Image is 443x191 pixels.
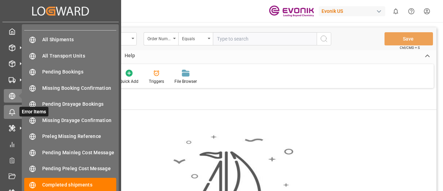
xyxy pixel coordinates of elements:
[119,50,140,62] div: Help
[24,81,116,95] a: Missing Booking Confirmation
[400,45,420,50] span: Ctrl/CMD + S
[119,78,138,85] div: Quick Add
[42,52,117,60] span: All Transport Units
[24,130,116,143] a: Preleg Missing Reference
[42,101,117,108] span: Pending Drayage Bookings
[42,181,117,189] span: Completed shipments
[144,32,178,45] button: open menu
[404,3,419,19] button: Help Center
[319,5,388,18] button: Evonik US
[42,133,117,140] span: Preleg Missing Reference
[42,36,117,43] span: All Shipments
[42,165,117,172] span: Pending Preleg Cost Message
[213,32,317,45] input: Type to search
[385,32,433,45] button: Save
[182,34,206,42] div: Equals
[4,25,117,38] a: My Cockpit
[24,146,116,159] a: Pending Mainleg Cost Message
[174,78,197,85] div: File Browser
[319,6,385,16] div: Evonik US
[388,3,404,19] button: show 0 new notifications
[178,32,213,45] button: open menu
[147,34,171,42] div: Order Number
[24,162,116,175] a: Pending Preleg Cost Message
[42,117,117,124] span: Missing Drayage Confirmation
[24,97,116,111] a: Pending Drayage Bookings
[42,85,117,92] span: Missing Booking Confirmation
[24,65,116,79] a: Pending Bookings
[24,33,116,46] a: All Shipments
[4,154,117,167] a: Transport Planner
[42,149,117,156] span: Pending Mainleg Cost Message
[4,170,117,183] a: Document Management
[149,78,164,85] div: Triggers
[317,32,331,45] button: search button
[42,68,117,76] span: Pending Bookings
[24,49,116,62] a: All Transport Units
[269,5,314,17] img: Evonik-brand-mark-Deep-Purple-RGB.jpeg_1700498283.jpeg
[24,113,116,127] a: Missing Drayage Confirmation
[19,107,48,116] span: Error Items
[4,137,117,151] a: My Reports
